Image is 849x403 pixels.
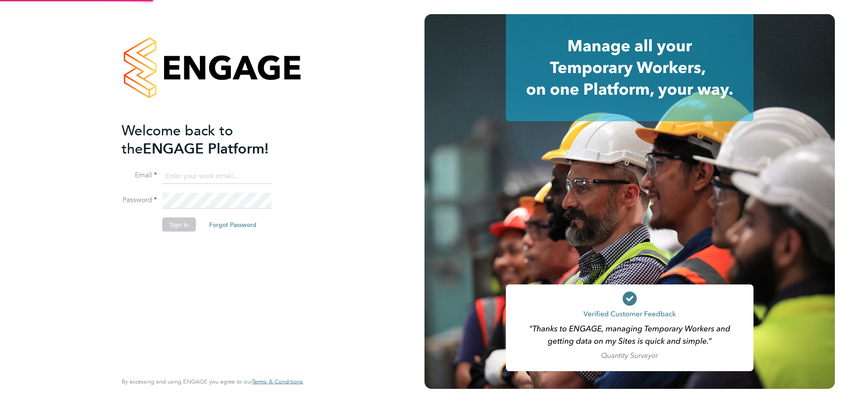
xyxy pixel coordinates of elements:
input: Enter your work email... [162,168,272,184]
span: By accessing and using ENGAGE you agree to our [122,378,303,385]
span: Welcome back to the [122,122,233,157]
a: Terms & Conditions [252,378,303,385]
label: Email [122,171,157,180]
label: Password [122,196,157,205]
button: Forgot Password [202,218,264,232]
button: Sign In [162,218,196,232]
h2: ENGAGE Platform! [122,121,294,157]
